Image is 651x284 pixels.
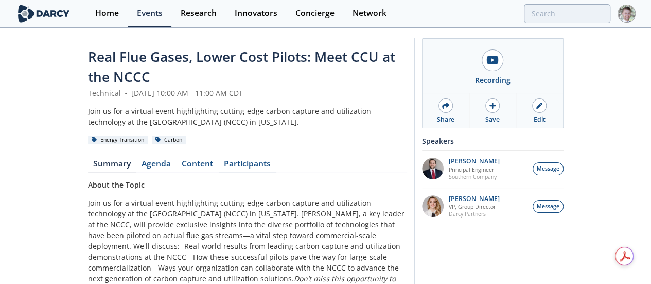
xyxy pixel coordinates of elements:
[537,203,559,211] span: Message
[181,9,217,18] div: Research
[485,115,500,124] div: Save
[437,115,454,124] div: Share
[16,5,72,23] img: logo-wide.svg
[516,93,562,128] a: Edit
[449,173,500,180] p: Southern Company
[537,165,559,173] span: Message
[422,158,444,179] img: 47500b57-f1ab-48fc-99f2-2a06715d5bad
[219,160,276,172] a: Participants
[449,210,500,218] p: Darcy Partners
[88,160,136,172] a: Summary
[534,115,546,124] div: Edit
[524,4,610,23] input: Advanced Search
[123,88,129,98] span: •
[449,195,500,203] p: [PERSON_NAME]
[88,136,148,145] div: Energy Transition
[353,9,386,18] div: Network
[422,132,564,150] div: Speakers
[88,47,395,86] span: Real Flue Gases, Lower Cost Pilots: Meet CCU at the NCCC
[137,9,163,18] div: Events
[449,158,500,165] p: [PERSON_NAME]
[422,195,444,217] img: 44ccd8c9-e52b-4c72-ab7d-11e8f517fc49
[295,9,335,18] div: Concierge
[152,136,186,145] div: Carbon
[618,5,636,23] img: Profile
[177,160,219,172] a: Content
[235,9,277,18] div: Innovators
[449,166,500,173] p: Principal Engineer
[475,75,511,86] div: Recording
[88,180,145,190] strong: About the Topic
[95,9,119,18] div: Home
[423,39,563,93] a: Recording
[136,160,177,172] a: Agenda
[449,203,500,210] p: VP, Group Director
[88,88,407,98] div: Technical [DATE] 10:00 AM - 11:00 AM CDT
[88,106,407,127] div: Join us for a virtual event highlighting cutting-edge carbon capture and utilization technology a...
[533,162,564,175] button: Message
[533,200,564,213] button: Message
